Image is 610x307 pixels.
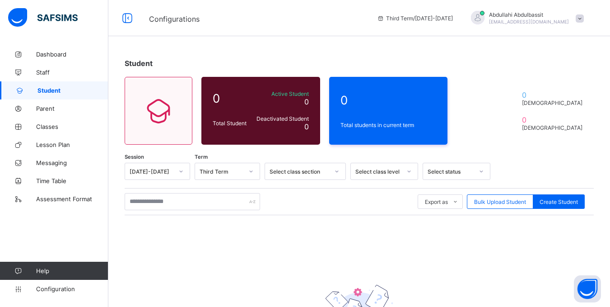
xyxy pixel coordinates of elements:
[355,168,401,175] div: Select class level
[36,69,108,76] span: Staff
[36,159,108,166] span: Messaging
[428,168,474,175] div: Select status
[377,15,453,22] span: session/term information
[489,19,569,24] span: [EMAIL_ADDRESS][DOMAIN_NAME]
[474,198,526,205] span: Bulk Upload Student
[304,97,309,106] span: 0
[125,154,144,160] span: Session
[540,198,578,205] span: Create Student
[462,11,588,26] div: AbdullahiAbdulbassit
[200,168,243,175] div: Third Term
[8,8,78,27] img: safsims
[210,118,252,129] div: Total Student
[340,122,437,128] span: Total students in current term
[36,285,108,293] span: Configuration
[37,87,108,94] span: Student
[522,124,582,131] span: [DEMOGRAPHIC_DATA]
[36,105,108,112] span: Parent
[489,11,569,18] span: Abdullahi Abdulbassit
[36,51,108,58] span: Dashboard
[125,59,153,68] span: Student
[522,115,582,124] span: 0
[255,90,309,97] span: Active Student
[255,115,309,122] span: Deactivated Student
[36,267,108,274] span: Help
[522,99,582,106] span: [DEMOGRAPHIC_DATA]
[36,195,108,203] span: Assessment Format
[574,275,601,302] button: Open asap
[340,93,437,107] span: 0
[36,123,108,130] span: Classes
[195,154,208,160] span: Term
[213,91,250,105] span: 0
[36,141,108,148] span: Lesson Plan
[522,90,582,99] span: 0
[425,198,448,205] span: Export as
[304,122,309,131] span: 0
[130,168,173,175] div: [DATE]-[DATE]
[149,14,200,24] span: Configurations
[36,177,108,184] span: Time Table
[270,168,329,175] div: Select class section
